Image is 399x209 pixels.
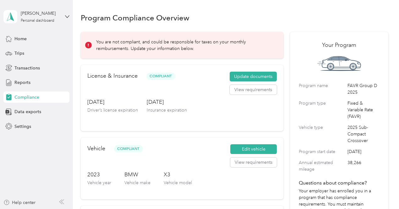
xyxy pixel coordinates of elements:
h3: [DATE] [147,98,187,106]
button: Edit vehicle [230,144,277,154]
span: Home [14,36,27,42]
button: View requirements [230,157,277,168]
span: [DATE] [347,148,379,155]
span: Compliant [146,73,175,80]
h3: X3 [164,171,192,179]
div: Personal dashboard [21,19,54,23]
h3: BMW [124,171,150,179]
p: Driver’s license expiration [87,107,138,113]
button: Update documents [230,72,277,82]
span: 2025 Sub-Compact Crossover [347,124,379,144]
h2: License & Insurance [87,72,138,80]
p: Vehicle make [124,179,150,186]
label: Program start date [299,148,345,155]
span: Fixed & Variable Rate (FAVR) [347,100,379,120]
label: Program name [299,82,345,96]
h4: Questions about compliance? [299,179,379,187]
h3: [DATE] [87,98,138,106]
p: Vehicle model [164,179,192,186]
label: Vehicle type [299,124,345,144]
h2: Vehicle [87,144,105,153]
p: You are not compliant, and could be responsible for taxes on your monthly reimbursements. Update ... [96,39,275,52]
h3: 2023 [87,171,111,179]
button: View requirements [230,85,277,95]
span: FAVR Group D 2025 [347,82,379,96]
span: Reports [14,79,30,86]
p: Insurance expiration [147,107,187,113]
button: Help center [3,199,36,206]
span: Data exports [14,108,41,115]
span: Compliance [14,94,39,101]
span: Transactions [14,65,40,71]
span: Compliant [114,145,143,152]
span: 38,266 [347,159,379,173]
label: Annual estimated mileage [299,159,345,173]
h1: Program Compliance Overview [81,14,189,21]
h2: Your Program [299,41,379,49]
div: [PERSON_NAME] [21,10,60,17]
label: Program type [299,100,345,120]
span: Settings [14,123,31,130]
p: Vehicle year [87,179,111,186]
span: Trips [14,50,24,57]
iframe: Everlance-gr Chat Button Frame [364,174,399,209]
